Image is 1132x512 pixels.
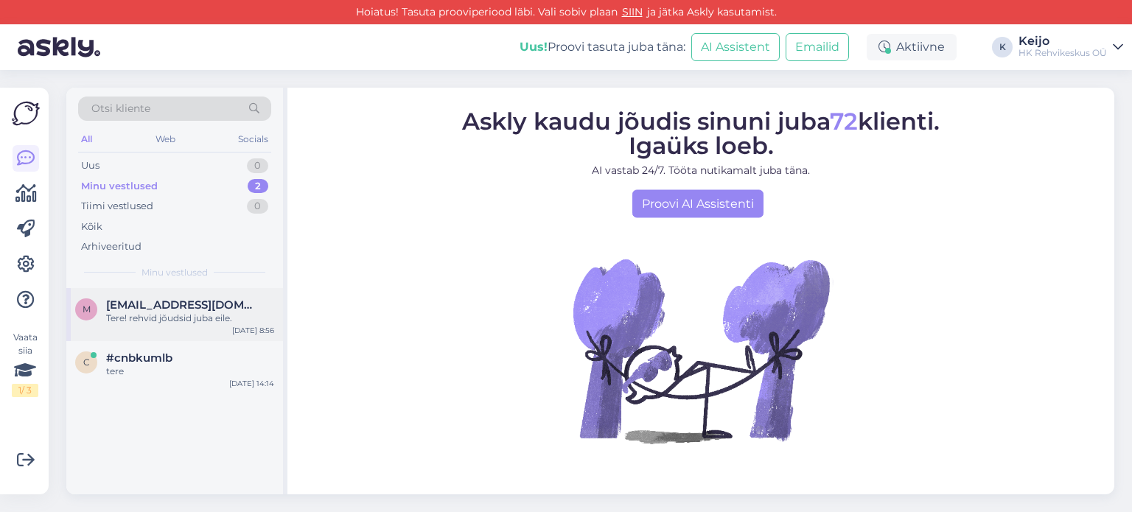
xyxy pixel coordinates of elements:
button: Emailid [786,33,849,61]
span: Askly kaudu jõudis sinuni juba klienti. Igaüks loeb. [462,106,940,159]
div: Arhiveeritud [81,239,141,254]
div: [DATE] 8:56 [232,325,274,336]
div: Uus [81,158,99,173]
div: 0 [247,158,268,173]
span: Otsi kliente [91,101,150,116]
div: Vaata siia [12,331,38,397]
div: Web [153,130,178,149]
b: Uus! [520,40,548,54]
div: 1 / 3 [12,384,38,397]
div: [DATE] 14:14 [229,378,274,389]
a: SIIN [618,5,647,18]
div: HK Rehvikeskus OÜ [1019,47,1107,59]
div: Proovi tasuta juba täna: [520,38,685,56]
p: AI vastab 24/7. Tööta nutikamalt juba täna. [462,162,940,178]
span: markko.kytt@gmail.com [106,298,259,312]
span: m [83,304,91,315]
div: Tere! rehvid jõudsid juba eile. [106,312,274,325]
div: Tiimi vestlused [81,199,153,214]
div: Socials [235,130,271,149]
div: K [992,37,1013,57]
img: Askly Logo [12,99,40,127]
div: All [78,130,95,149]
a: KeijoHK Rehvikeskus OÜ [1019,35,1123,59]
div: tere [106,365,274,378]
div: 2 [248,179,268,194]
img: No Chat active [568,217,834,483]
span: #cnbkumlb [106,351,172,365]
button: AI Assistent [691,33,780,61]
a: Proovi AI Assistenti [632,189,764,217]
div: 0 [247,199,268,214]
span: 72 [830,106,858,135]
span: Minu vestlused [141,266,208,279]
div: Minu vestlused [81,179,158,194]
div: Kõik [81,220,102,234]
div: Keijo [1019,35,1107,47]
span: c [83,357,90,368]
div: Aktiivne [867,34,957,60]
